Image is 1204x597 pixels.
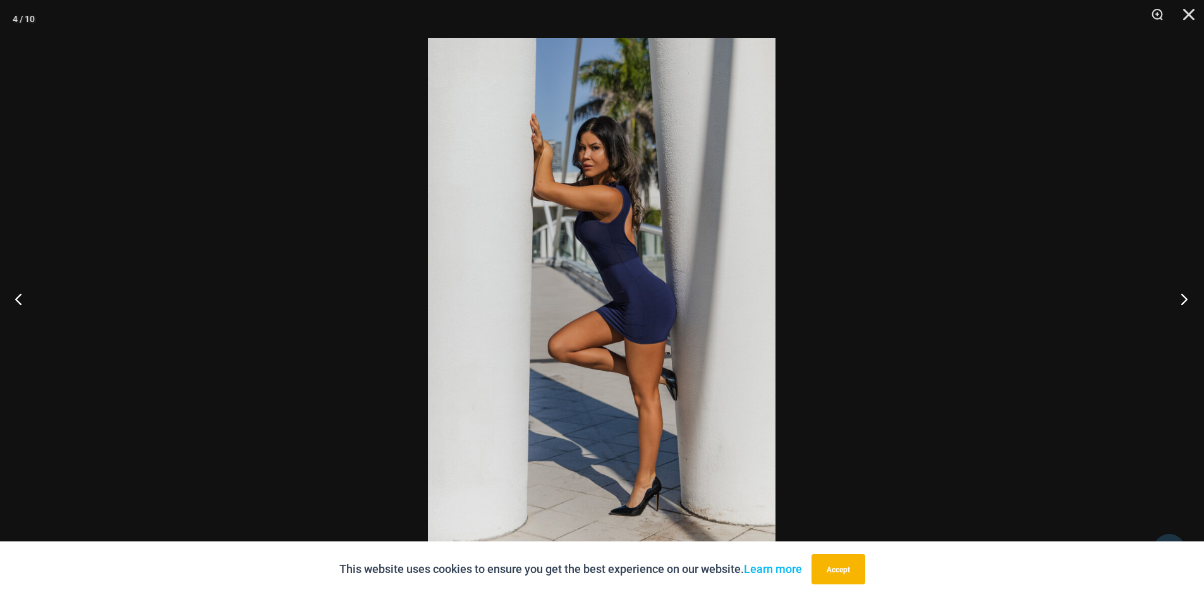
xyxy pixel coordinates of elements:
[428,38,775,559] img: Desire Me Navy 5192 Dress 04
[339,560,802,579] p: This website uses cookies to ensure you get the best experience on our website.
[744,562,802,576] a: Learn more
[13,9,35,28] div: 4 / 10
[1157,267,1204,330] button: Next
[812,554,865,584] button: Accept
